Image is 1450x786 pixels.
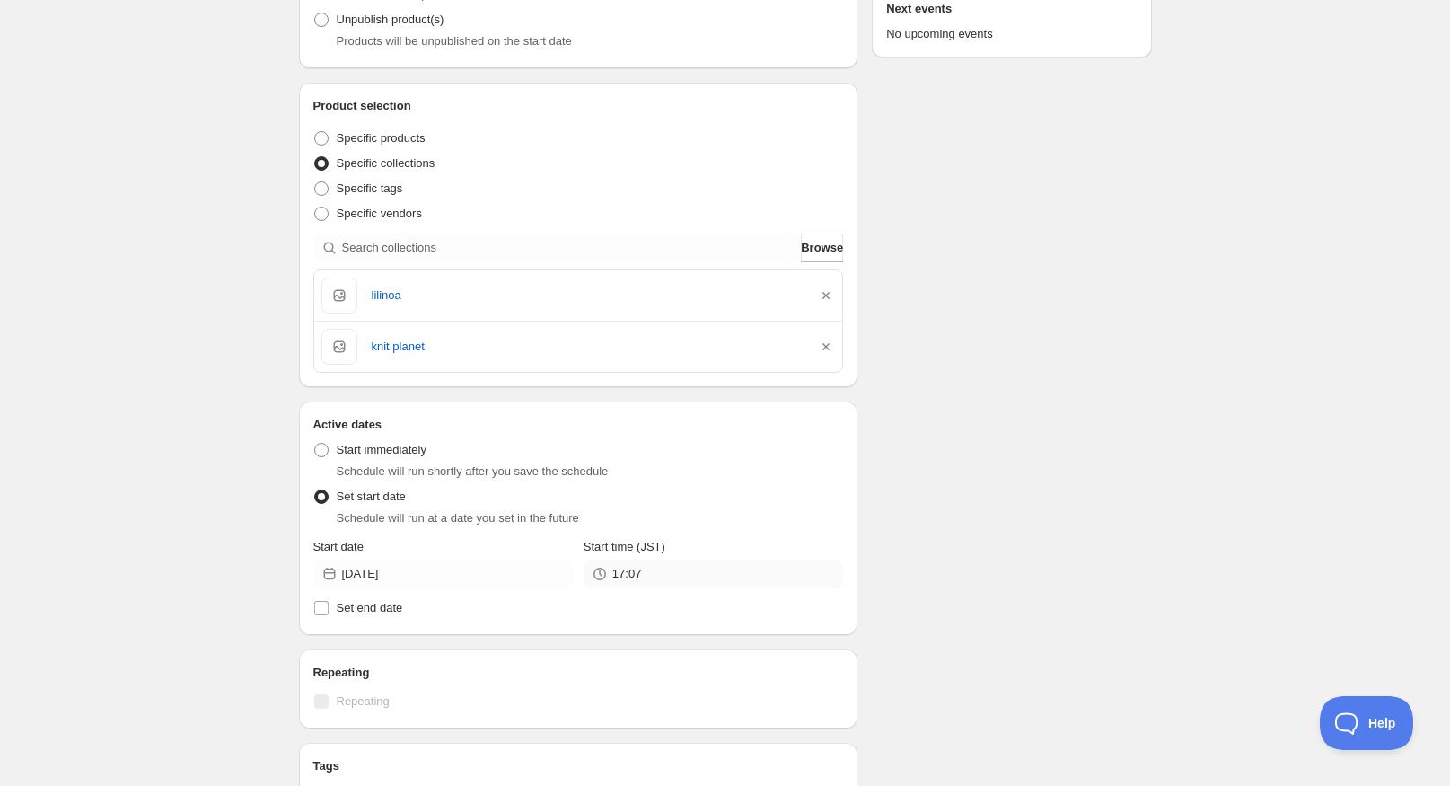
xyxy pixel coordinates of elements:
[313,540,364,553] span: Start date
[801,234,843,262] button: Browse
[313,416,844,434] h2: Active dates
[337,464,609,478] span: Schedule will run shortly after you save the schedule
[337,181,403,195] span: Specific tags
[584,540,665,553] span: Start time (JST)
[342,234,798,262] input: Search collections
[337,511,579,525] span: Schedule will run at a date you set in the future
[372,287,804,305] a: lilinoa
[801,239,843,257] span: Browse
[886,25,1137,43] p: No upcoming events
[337,34,572,48] span: Products will be unpublished on the start date
[337,490,406,503] span: Set start date
[337,207,422,220] span: Specific vendors
[337,131,426,145] span: Specific products
[337,443,426,456] span: Start immediately
[337,156,435,170] span: Specific collections
[337,601,403,614] span: Set end date
[1320,696,1414,750] iframe: Toggle Customer Support
[313,664,844,682] h2: Repeating
[337,13,444,26] span: Unpublish product(s)
[313,97,844,115] h2: Product selection
[313,757,844,775] h2: Tags
[337,694,390,708] span: Repeating
[372,338,804,356] a: knit planet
